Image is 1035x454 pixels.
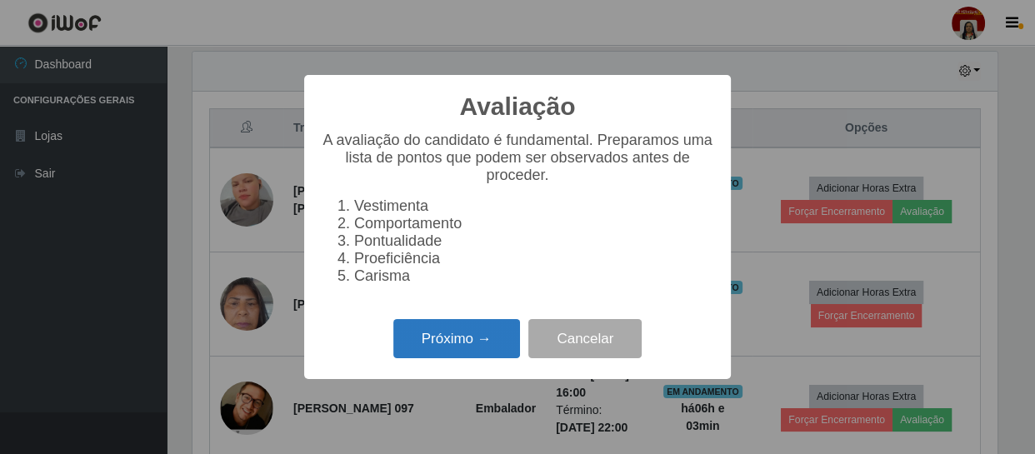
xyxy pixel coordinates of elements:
[354,267,714,285] li: Carisma
[354,232,714,250] li: Pontualidade
[321,132,714,184] p: A avaliação do candidato é fundamental. Preparamos uma lista de pontos que podem ser observados a...
[354,197,714,215] li: Vestimenta
[528,319,642,358] button: Cancelar
[354,215,714,232] li: Comportamento
[460,92,576,122] h2: Avaliação
[393,319,520,358] button: Próximo →
[354,250,714,267] li: Proeficiência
